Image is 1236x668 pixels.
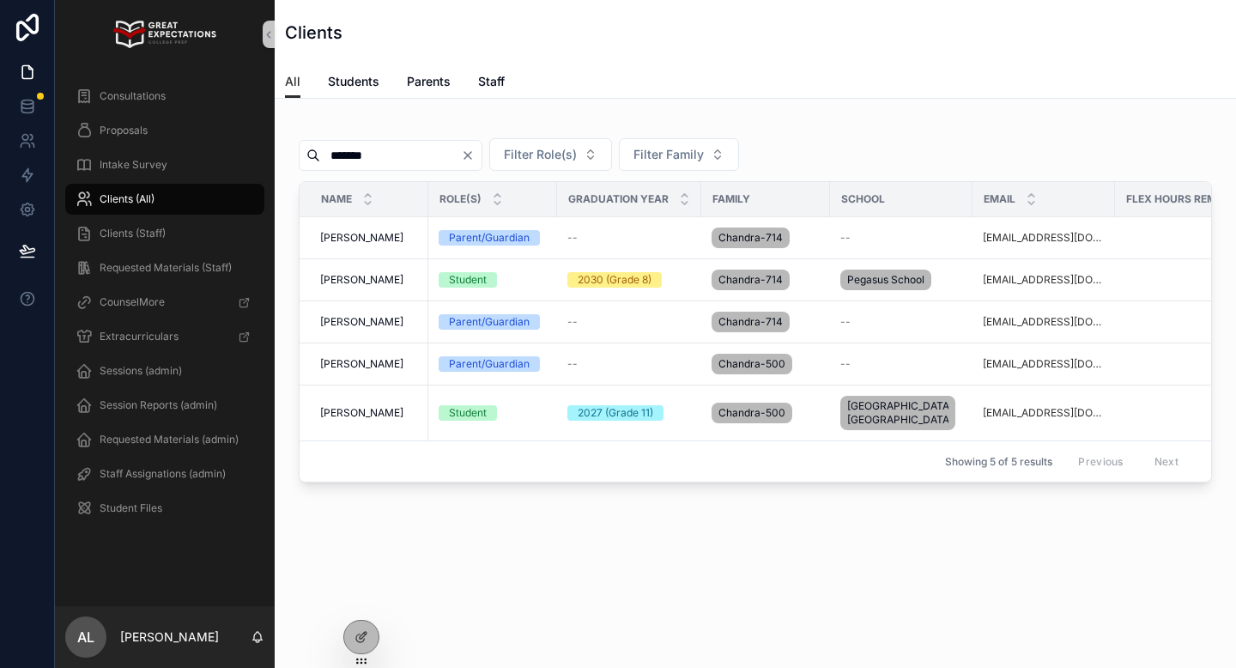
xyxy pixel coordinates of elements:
[840,231,851,245] span: --
[100,158,167,172] span: Intake Survey
[100,124,148,137] span: Proposals
[65,493,264,524] a: Student Files
[718,315,783,329] span: Chandra-714
[285,66,300,99] a: All
[65,355,264,386] a: Sessions (admin)
[100,501,162,515] span: Student Files
[504,146,577,163] span: Filter Role(s)
[449,405,487,421] div: Student
[847,399,948,427] span: [GEOGRAPHIC_DATA] [GEOGRAPHIC_DATA]
[478,73,505,90] span: Staff
[712,224,820,252] a: Chandra-714
[449,314,530,330] div: Parent/Guardian
[478,66,505,100] a: Staff
[320,406,418,420] a: [PERSON_NAME]
[983,315,1105,329] a: [EMAIL_ADDRESS][DOMAIN_NAME]
[712,399,820,427] a: Chandra-500
[100,364,182,378] span: Sessions (admin)
[328,66,379,100] a: Students
[567,231,691,245] a: --
[712,192,750,206] span: Family
[449,230,530,246] div: Parent/Guardian
[320,406,403,420] span: [PERSON_NAME]
[407,73,451,90] span: Parents
[718,406,785,420] span: Chandra-500
[120,629,219,646] p: [PERSON_NAME]
[567,357,578,371] span: --
[718,231,783,245] span: Chandra-714
[983,273,1105,287] a: [EMAIL_ADDRESS][DOMAIN_NAME]
[578,405,653,421] div: 2027 (Grade 11)
[100,192,154,206] span: Clients (All)
[841,192,885,206] span: School
[567,315,578,329] span: --
[65,184,264,215] a: Clients (All)
[100,398,217,412] span: Session Reports (admin)
[718,273,783,287] span: Chandra-714
[619,138,739,171] button: Select Button
[320,315,403,329] span: [PERSON_NAME]
[712,308,820,336] a: Chandra-714
[65,115,264,146] a: Proposals
[983,357,1105,371] a: [EMAIL_ADDRESS][DOMAIN_NAME]
[320,357,418,371] a: [PERSON_NAME]
[100,261,232,275] span: Requested Materials (Staff)
[65,149,264,180] a: Intake Survey
[100,467,226,481] span: Staff Assignations (admin)
[983,231,1105,245] a: [EMAIL_ADDRESS][DOMAIN_NAME]
[567,231,578,245] span: --
[461,149,482,162] button: Clear
[712,350,820,378] a: Chandra-500
[568,192,669,206] span: Graduation Year
[439,230,547,246] a: Parent/Guardian
[321,192,352,206] span: Name
[439,356,547,372] a: Parent/Guardian
[113,21,215,48] img: App logo
[285,21,342,45] h1: Clients
[320,273,418,287] a: [PERSON_NAME]
[633,146,704,163] span: Filter Family
[840,315,851,329] span: --
[320,357,403,371] span: [PERSON_NAME]
[320,315,418,329] a: [PERSON_NAME]
[439,405,547,421] a: Student
[840,392,962,434] a: [GEOGRAPHIC_DATA] [GEOGRAPHIC_DATA]
[407,66,451,100] a: Parents
[840,357,962,371] a: --
[328,73,379,90] span: Students
[65,81,264,112] a: Consultations
[439,192,482,206] span: Role(s)
[449,356,530,372] div: Parent/Guardian
[100,227,166,240] span: Clients (Staff)
[840,357,851,371] span: --
[567,272,691,288] a: 2030 (Grade 8)
[65,218,264,249] a: Clients (Staff)
[439,272,547,288] a: Student
[567,357,691,371] a: --
[100,330,179,343] span: Extracurriculars
[65,321,264,352] a: Extracurriculars
[945,455,1052,469] span: Showing 5 of 5 results
[567,405,691,421] a: 2027 (Grade 11)
[439,314,547,330] a: Parent/Guardian
[449,272,487,288] div: Student
[712,266,820,294] a: Chandra-714
[489,138,612,171] button: Select Button
[847,273,924,287] span: Pegasus School
[65,424,264,455] a: Requested Materials (admin)
[983,406,1105,420] a: [EMAIL_ADDRESS][DOMAIN_NAME]
[100,295,165,309] span: CounselMore
[840,315,962,329] a: --
[578,272,651,288] div: 2030 (Grade 8)
[718,357,785,371] span: Chandra-500
[77,627,94,647] span: AL
[984,192,1015,206] span: Email
[840,231,962,245] a: --
[285,73,300,90] span: All
[320,231,403,245] span: [PERSON_NAME]
[65,390,264,421] a: Session Reports (admin)
[320,273,403,287] span: [PERSON_NAME]
[100,89,166,103] span: Consultations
